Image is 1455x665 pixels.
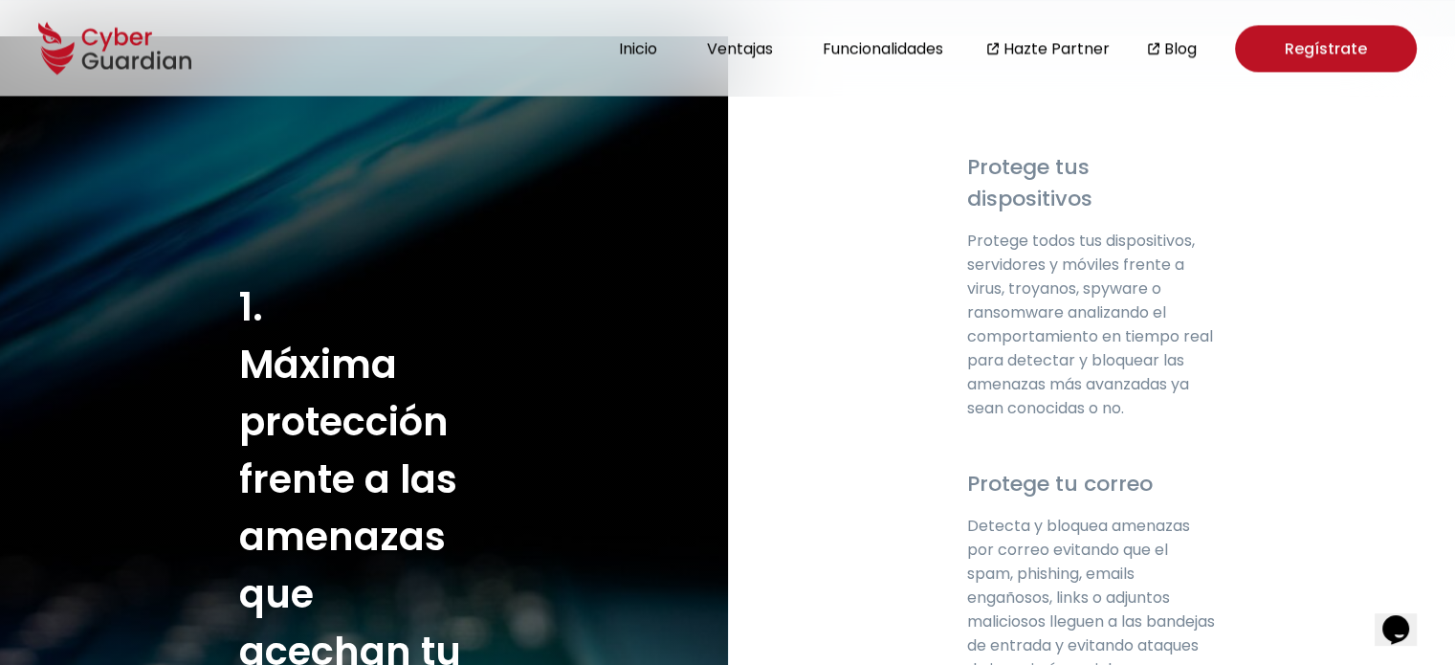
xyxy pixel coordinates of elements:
[1235,25,1417,72] a: Regístrate
[613,35,663,61] button: Inicio
[967,468,1217,499] h4: Protege tu correo
[1003,36,1110,60] a: Hazte Partner
[967,229,1217,420] p: Protege todos tus dispositivos, servidores y móviles frente a virus, troyanos, spyware o ransomwa...
[817,35,949,61] button: Funcionalidades
[967,151,1217,214] h4: Protege tus dispositivos
[701,35,779,61] button: Ventajas
[1375,588,1436,646] iframe: chat widget
[1164,36,1197,60] a: Blog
